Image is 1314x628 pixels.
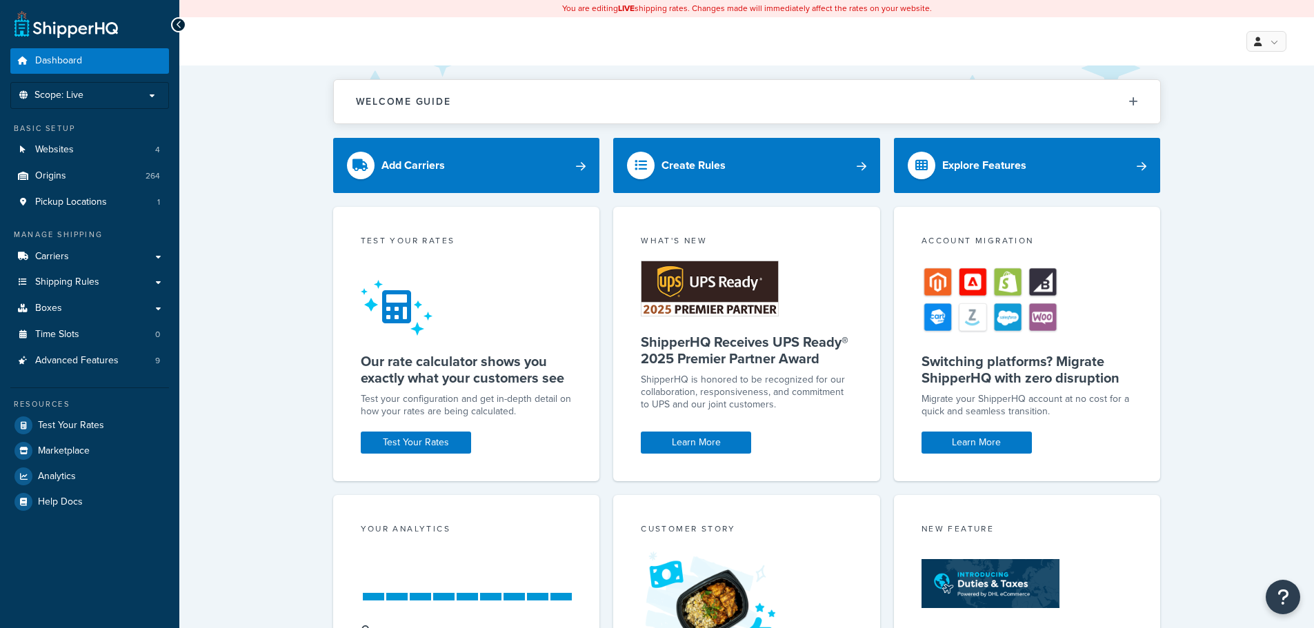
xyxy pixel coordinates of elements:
span: Help Docs [38,496,83,508]
b: LIVE [618,2,635,14]
span: Marketplace [38,445,90,457]
a: Analytics [10,464,169,489]
a: Carriers [10,244,169,270]
a: Learn More [641,432,751,454]
li: Websites [10,137,169,163]
span: Shipping Rules [35,276,99,288]
a: Websites4 [10,137,169,163]
div: Account Migration [922,234,1133,250]
a: Help Docs [10,489,169,514]
span: 9 [155,355,160,367]
a: Explore Features [894,138,1161,193]
span: Test Your Rates [38,420,104,432]
p: ShipperHQ is honored to be recognized for our collaboration, responsiveness, and commitment to UP... [641,374,853,411]
li: Advanced Features [10,348,169,374]
a: Add Carriers [333,138,600,193]
div: Test your rates [361,234,573,250]
a: Test Your Rates [10,413,169,438]
span: Advanced Features [35,355,119,367]
div: Customer Story [641,523,853,538]
span: 4 [155,144,160,156]
h5: ShipperHQ Receives UPS Ready® 2025 Premier Partner Award [641,334,853,367]
div: What's New [641,234,853,250]
span: Websites [35,144,74,156]
span: Pickup Locations [35,196,107,208]
a: Test Your Rates [361,432,471,454]
li: Time Slots [10,322,169,347]
div: Migrate your ShipperHQ account at no cost for a quick and seamless transition. [922,393,1133,418]
a: Dashboard [10,48,169,74]
a: Shipping Rules [10,270,169,295]
div: Your Analytics [361,523,573,538]
span: Scope: Live [34,90,83,101]
div: New Feature [922,523,1133,538]
span: Analytics [38,471,76,483]
span: Dashboard [35,55,82,67]
a: Advanced Features9 [10,348,169,374]
span: 1 [157,196,160,208]
a: Time Slots0 [10,322,169,347]
span: Origins [35,170,66,182]
li: Pickup Locations [10,190,169,215]
h2: Welcome Guide [356,97,451,107]
h5: Switching platforms? Migrate ShipperHQ with zero disruption [922,353,1133,386]
button: Welcome Guide [334,80,1160,123]
span: Boxes [35,303,62,314]
div: Add Carriers [381,156,445,175]
span: Time Slots [35,329,79,341]
li: Origins [10,163,169,189]
a: Origins264 [10,163,169,189]
div: Manage Shipping [10,229,169,241]
a: Boxes [10,296,169,321]
span: 0 [155,329,160,341]
a: Learn More [922,432,1032,454]
a: Marketplace [10,438,169,463]
a: Create Rules [613,138,880,193]
h5: Our rate calculator shows you exactly what your customers see [361,353,573,386]
div: Explore Features [942,156,1026,175]
span: Carriers [35,251,69,263]
div: Create Rules [661,156,726,175]
button: Open Resource Center [1266,580,1300,614]
div: Basic Setup [10,123,169,134]
a: Pickup Locations1 [10,190,169,215]
div: Resources [10,398,169,410]
div: Test your configuration and get in-depth detail on how your rates are being calculated. [361,393,573,418]
span: 264 [146,170,160,182]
